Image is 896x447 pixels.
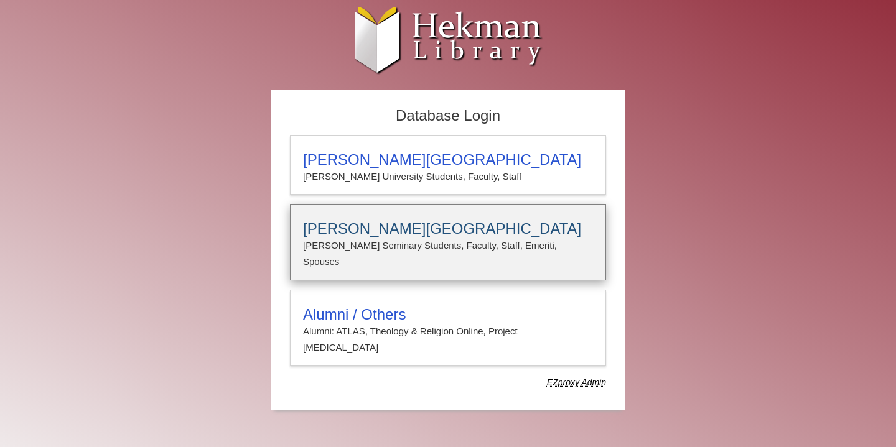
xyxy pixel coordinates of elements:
summary: Alumni / OthersAlumni: ATLAS, Theology & Religion Online, Project [MEDICAL_DATA] [303,306,593,356]
dfn: Use Alumni login [547,377,606,387]
p: Alumni: ATLAS, Theology & Religion Online, Project [MEDICAL_DATA] [303,323,593,356]
h3: [PERSON_NAME][GEOGRAPHIC_DATA] [303,220,593,237]
p: [PERSON_NAME] University Students, Faculty, Staff [303,168,593,185]
a: [PERSON_NAME][GEOGRAPHIC_DATA][PERSON_NAME] University Students, Faculty, Staff [290,135,606,195]
h3: Alumni / Others [303,306,593,323]
a: [PERSON_NAME][GEOGRAPHIC_DATA][PERSON_NAME] Seminary Students, Faculty, Staff, Emeriti, Spouses [290,204,606,280]
p: [PERSON_NAME] Seminary Students, Faculty, Staff, Emeriti, Spouses [303,237,593,270]
h2: Database Login [284,103,612,129]
h3: [PERSON_NAME][GEOGRAPHIC_DATA] [303,151,593,168]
